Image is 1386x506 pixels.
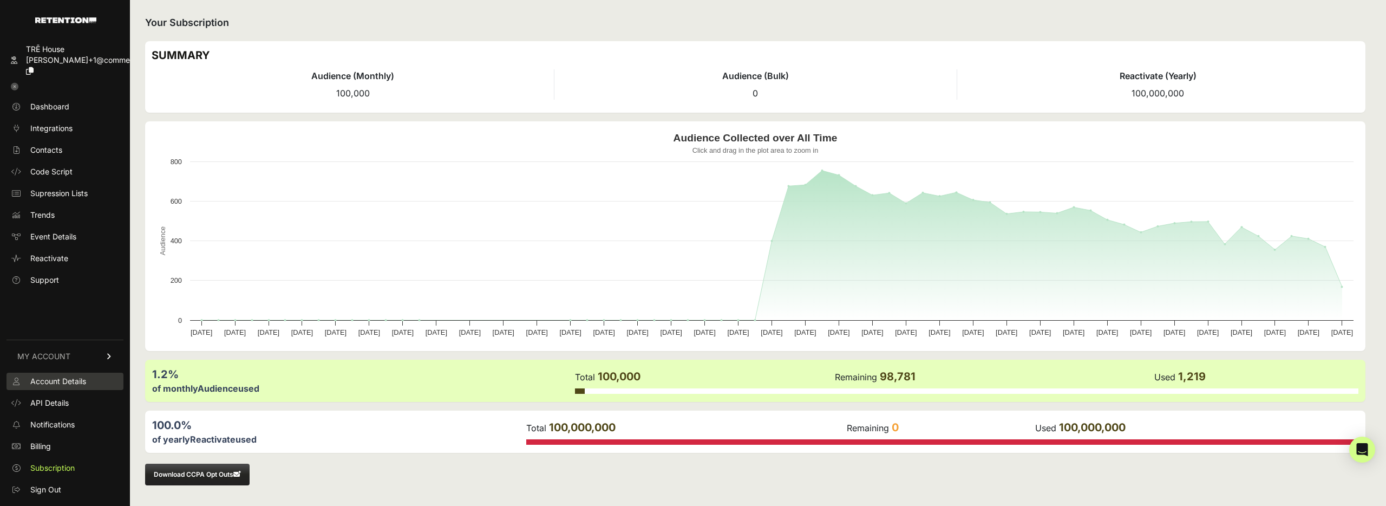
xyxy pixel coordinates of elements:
[6,98,123,115] a: Dashboard
[1264,328,1286,336] text: [DATE]
[549,421,616,434] span: 100,000,000
[880,370,916,383] span: 98,781
[6,340,123,373] a: MY ACCOUNT
[626,328,648,336] text: [DATE]
[6,459,123,477] a: Subscription
[30,463,75,473] span: Subscription
[198,383,238,394] label: Audience
[6,271,123,289] a: Support
[145,15,1365,30] h2: Your Subscription
[152,367,574,382] div: 1.2%
[560,328,581,336] text: [DATE]
[358,328,380,336] text: [DATE]
[30,166,73,177] span: Code Script
[1130,328,1152,336] text: [DATE]
[895,328,917,336] text: [DATE]
[761,328,782,336] text: [DATE]
[674,132,838,144] text: Audience Collected over All Time
[30,376,86,387] span: Account Details
[861,328,883,336] text: [DATE]
[1029,328,1051,336] text: [DATE]
[152,69,554,82] h4: Audience (Monthly)
[152,382,574,395] div: of monthly used
[30,188,88,199] span: Supression Lists
[159,226,167,255] text: Audience
[152,48,1359,63] h3: SUMMARY
[224,328,246,336] text: [DATE]
[17,351,70,362] span: MY ACCOUNT
[1163,328,1185,336] text: [DATE]
[575,372,595,382] label: Total
[794,328,816,336] text: [DATE]
[6,185,123,202] a: Supression Lists
[336,88,370,99] span: 100,000
[426,328,447,336] text: [DATE]
[191,328,212,336] text: [DATE]
[6,141,123,159] a: Contacts
[6,438,123,455] a: Billing
[1231,328,1252,336] text: [DATE]
[26,44,143,55] div: TRĒ House
[6,416,123,433] a: Notifications
[694,328,715,336] text: [DATE]
[325,328,346,336] text: [DATE]
[152,418,525,433] div: 100.0%
[6,394,123,412] a: API Details
[30,231,76,242] span: Event Details
[692,146,819,154] text: Click and drag in the plot area to zoom in
[6,206,123,224] a: Trends
[493,328,514,336] text: [DATE]
[30,441,51,452] span: Billing
[35,17,96,23] img: Retention.com
[6,163,123,180] a: Code Script
[1298,328,1319,336] text: [DATE]
[957,69,1359,82] h4: Reactivate (Yearly)
[526,423,546,433] label: Total
[171,197,182,205] text: 600
[190,434,236,445] label: Reactivate
[152,433,525,446] div: of yearly used
[291,328,313,336] text: [DATE]
[6,481,123,498] a: Sign Out
[996,328,1017,336] text: [DATE]
[145,464,250,485] button: Download CCPA Opt Outs
[171,158,182,166] text: 800
[1059,421,1126,434] span: 100,000,000
[178,316,182,325] text: 0
[1096,328,1118,336] text: [DATE]
[171,276,182,284] text: 200
[6,250,123,267] a: Reactivate
[1331,328,1353,336] text: [DATE]
[598,370,640,383] span: 100,000
[1154,372,1175,382] label: Used
[962,328,984,336] text: [DATE]
[30,145,62,155] span: Contacts
[847,423,889,433] label: Remaining
[1132,88,1184,99] span: 100,000,000
[6,41,123,80] a: TRĒ House [PERSON_NAME]+1@commerc...
[26,55,143,64] span: [PERSON_NAME]+1@commerc...
[1349,437,1375,463] div: Open Intercom Messenger
[30,398,69,408] span: API Details
[1197,328,1219,336] text: [DATE]
[30,275,59,286] span: Support
[835,372,877,382] label: Remaining
[171,237,182,245] text: 400
[892,421,899,434] span: 0
[30,210,55,220] span: Trends
[30,484,61,495] span: Sign Out
[6,228,123,245] a: Event Details
[929,328,950,336] text: [DATE]
[30,253,68,264] span: Reactivate
[392,328,414,336] text: [DATE]
[828,328,849,336] text: [DATE]
[30,123,73,134] span: Integrations
[554,69,956,82] h4: Audience (Bulk)
[30,101,69,112] span: Dashboard
[753,88,758,99] span: 0
[593,328,615,336] text: [DATE]
[6,120,123,137] a: Integrations
[30,419,75,430] span: Notifications
[660,328,682,336] text: [DATE]
[258,328,279,336] text: [DATE]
